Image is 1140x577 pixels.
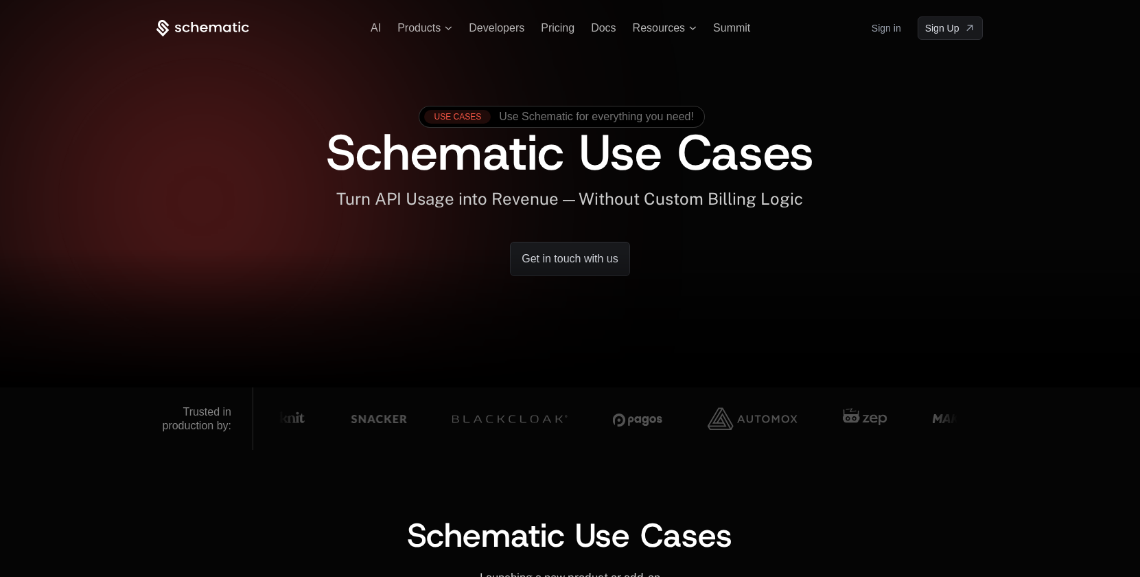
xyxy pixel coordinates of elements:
span: Products [397,22,441,34]
a: Developers [469,22,524,34]
a: Sign in [872,17,901,39]
img: Customer 5 [708,398,798,439]
a: [object Object],[object Object] [424,110,693,124]
span: Use Schematic for everything you need! [499,111,694,123]
span: Sign Up [925,21,959,35]
img: Customer 3 [452,398,568,439]
img: Customer 2 [351,398,407,438]
a: Summit [713,22,750,34]
a: Get in touch with us [510,242,630,276]
div: Use Cases [424,110,491,124]
a: AI [371,22,381,34]
span: Turn API Usage into Revenue — Without Custom Billing Logic [336,189,803,208]
a: [object Object] [918,16,984,40]
a: Pricing [541,22,574,34]
div: Trusted in production by: [162,405,231,433]
span: Schematic Use Cases [326,120,814,185]
img: Customer 4 [613,398,662,439]
a: Docs [591,22,616,34]
span: Schematic Use Cases [407,513,732,557]
img: Customer 6 [843,398,887,439]
span: Resources [633,22,685,34]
